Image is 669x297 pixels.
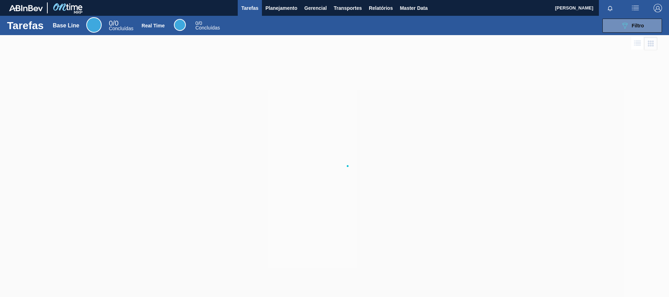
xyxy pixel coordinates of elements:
button: Notificações [599,3,621,13]
img: userActions [631,4,640,12]
div: Base Line [86,17,102,33]
span: 0 [195,20,198,26]
div: Real Time [142,23,165,28]
span: Relatórios [369,4,393,12]
span: Transportes [334,4,362,12]
div: Real Time [195,21,220,30]
div: Base Line [109,20,133,31]
div: Base Line [53,22,80,29]
span: Concluídas [195,25,220,31]
span: 0 [109,19,113,27]
img: Logout [654,4,662,12]
span: / 0 [195,20,202,26]
span: Filtro [632,23,644,28]
span: / 0 [109,19,119,27]
span: Concluídas [109,26,133,31]
span: Gerencial [304,4,327,12]
span: Planejamento [265,4,297,12]
span: Tarefas [241,4,258,12]
button: Filtro [602,19,662,33]
span: Master Data [400,4,427,12]
img: TNhmsLtSVTkK8tSr43FrP2fwEKptu5GPRR3wAAAABJRU5ErkJggg== [9,5,43,11]
h1: Tarefas [7,21,44,29]
div: Real Time [174,19,186,31]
